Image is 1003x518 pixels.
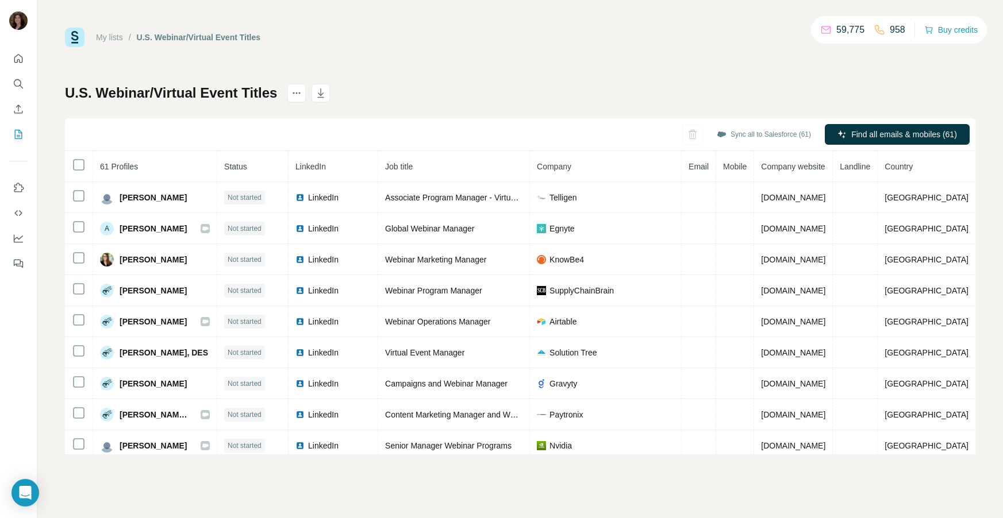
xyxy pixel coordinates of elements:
span: Landline [840,162,870,171]
img: LinkedIn logo [295,224,305,233]
span: [GEOGRAPHIC_DATA] [885,410,969,419]
span: Not started [228,254,262,265]
img: company-logo [537,286,546,295]
img: company-logo [537,410,546,419]
span: [GEOGRAPHIC_DATA] [885,255,969,264]
span: [PERSON_NAME] [120,254,187,265]
span: Telligen [549,192,577,203]
p: 958 [890,23,905,37]
span: [DOMAIN_NAME] [761,317,825,326]
img: LinkedIn logo [295,193,305,202]
img: Surfe Logo [65,28,84,47]
span: [DOMAIN_NAME] [761,379,825,388]
span: [DOMAIN_NAME] [761,255,825,264]
img: Avatar [100,315,114,328]
span: Webinar Program Manager [385,286,482,295]
span: [GEOGRAPHIC_DATA] [885,348,969,357]
img: LinkedIn logo [295,410,305,419]
span: [PERSON_NAME] [120,378,187,389]
img: Avatar [100,408,114,422]
button: Dashboard [9,228,28,249]
span: LinkedIn [308,285,339,296]
span: [PERSON_NAME] V [120,409,189,420]
span: LinkedIn [308,223,339,234]
img: Avatar [100,284,114,297]
span: Not started [228,378,262,389]
span: Not started [228,347,262,358]
p: 59,775 [836,23,864,37]
button: Use Surfe on LinkedIn [9,177,28,198]
span: [PERSON_NAME], DES [120,347,208,358]
span: Job title [385,162,413,171]
span: Not started [228,223,262,234]
span: Content Marketing Manager and Webinar Lead [385,410,553,419]
span: LinkedIn [308,192,339,203]
span: Mobile [723,162,747,171]
span: Virtual Event Manager [385,348,464,357]
span: Company [537,162,571,171]
span: Paytronix [549,409,583,420]
div: A [100,222,114,235]
span: [PERSON_NAME] [120,285,187,296]
span: LinkedIn [295,162,326,171]
span: Status [224,162,247,171]
span: [DOMAIN_NAME] [761,193,825,202]
span: LinkedIn [308,347,339,358]
button: Sync all to Salesforce (61) [709,126,819,143]
img: LinkedIn logo [295,317,305,326]
span: LinkedIn [308,409,339,420]
img: Avatar [100,377,114,391]
span: [PERSON_NAME] [120,223,187,234]
span: [DOMAIN_NAME] [761,286,825,295]
span: LinkedIn [308,440,339,451]
h1: U.S. Webinar/Virtual Event Titles [65,84,277,102]
div: U.S. Webinar/Virtual Event Titles [137,32,261,43]
button: Find all emails & mobiles (61) [825,124,970,145]
span: [GEOGRAPHIC_DATA] [885,441,969,450]
span: [GEOGRAPHIC_DATA] [885,379,969,388]
span: Egnyte [549,223,575,234]
span: Airtable [549,316,577,327]
span: LinkedIn [308,254,339,265]
span: [PERSON_NAME] [120,316,187,327]
span: [GEOGRAPHIC_DATA] [885,286,969,295]
img: company-logo [537,348,546,357]
img: company-logo [537,255,546,264]
span: Webinar Operations Manager [385,317,490,326]
img: company-logo [537,379,546,388]
span: Not started [228,440,262,451]
img: Avatar [9,11,28,30]
img: LinkedIn logo [295,348,305,357]
span: [DOMAIN_NAME] [761,224,825,233]
img: company-logo [537,193,546,202]
button: Enrich CSV [9,99,28,119]
span: Gravyty [549,378,577,389]
span: Nvidia [549,440,572,451]
span: Not started [228,316,262,327]
span: [PERSON_NAME] [120,440,187,451]
img: LinkedIn logo [295,255,305,264]
span: [GEOGRAPHIC_DATA] [885,317,969,326]
img: LinkedIn logo [295,441,305,450]
span: Email [689,162,709,171]
img: Avatar [100,439,114,453]
img: LinkedIn logo [295,286,305,295]
span: Not started [228,192,262,203]
img: company-logo [537,224,546,233]
button: Feedback [9,253,28,274]
button: Buy credits [924,22,978,38]
img: Avatar [100,346,114,359]
li: / [129,32,131,43]
span: [GEOGRAPHIC_DATA] [885,224,969,233]
span: Webinar Marketing Manager [385,255,486,264]
button: actions [287,84,306,102]
span: [DOMAIN_NAME] [761,410,825,419]
img: company-logo [537,317,546,326]
span: [DOMAIN_NAME] [761,441,825,450]
img: Avatar [100,191,114,204]
button: Quick start [9,48,28,69]
span: 61 Profiles [100,162,138,171]
span: [GEOGRAPHIC_DATA] [885,193,969,202]
span: [PERSON_NAME] [120,192,187,203]
span: KnowBe4 [549,254,584,265]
